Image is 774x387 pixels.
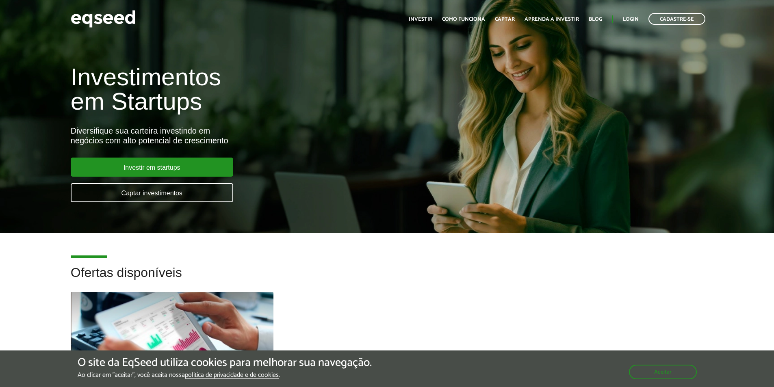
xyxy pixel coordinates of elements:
a: Como funciona [442,17,485,22]
h5: O site da EqSeed utiliza cookies para melhorar sua navegação. [78,357,372,369]
div: Diversifique sua carteira investindo em negócios com alto potencial de crescimento [71,126,446,145]
img: EqSeed [71,8,136,30]
a: política de privacidade e de cookies [185,372,279,379]
p: Ao clicar em "aceitar", você aceita nossa . [78,371,372,379]
a: Captar [495,17,515,22]
a: Blog [589,17,602,22]
h1: Investimentos em Startups [71,65,446,114]
button: Aceitar [629,365,697,379]
a: Cadastre-se [648,13,705,25]
a: Aprenda a investir [525,17,579,22]
h2: Ofertas disponíveis [71,266,704,292]
a: Login [623,17,639,22]
a: Investir em startups [71,158,233,177]
a: Investir [409,17,432,22]
a: Captar investimentos [71,183,233,202]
